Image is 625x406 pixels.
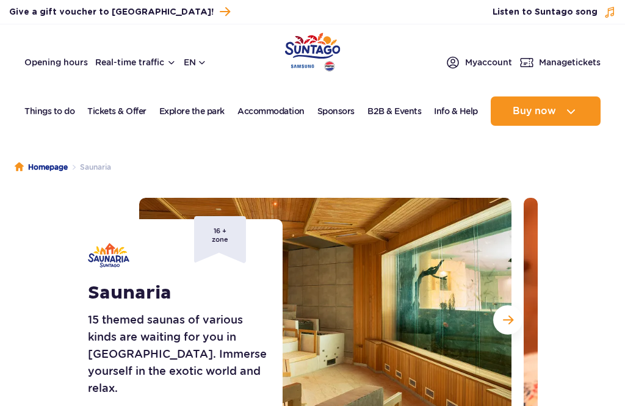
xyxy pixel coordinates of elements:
span: Listen to Suntago song [493,6,598,18]
span: Manage tickets [539,56,601,68]
a: Myaccount [446,55,512,70]
a: Managetickets [519,55,601,70]
a: Give a gift voucher to [GEOGRAPHIC_DATA]! [9,4,230,20]
a: Tickets & Offer [87,96,146,126]
button: Listen to Suntago song [493,6,616,18]
a: Things to do [24,96,74,126]
a: Opening hours [24,56,88,68]
h1: Saunaria [88,282,273,304]
button: Real-time traffic [95,57,176,67]
span: My account [465,56,512,68]
button: en [184,56,207,68]
a: B2B & Events [367,96,421,126]
li: Saunaria [68,161,111,173]
p: 15 themed saunas of various kinds are waiting for you in [GEOGRAPHIC_DATA]. Immerse yourself in t... [88,311,273,397]
span: Buy now [513,106,556,117]
a: Accommodation [237,96,305,126]
a: Info & Help [434,96,478,126]
div: 16 + zone [194,216,246,263]
a: Homepage [15,161,68,173]
a: Explore the park [159,96,225,126]
a: Park of Poland [285,31,341,70]
img: Saunaria [88,243,129,267]
a: Sponsors [317,96,355,126]
button: Next slide [493,305,522,335]
span: Give a gift voucher to [GEOGRAPHIC_DATA]! [9,6,214,18]
button: Buy now [491,96,601,126]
